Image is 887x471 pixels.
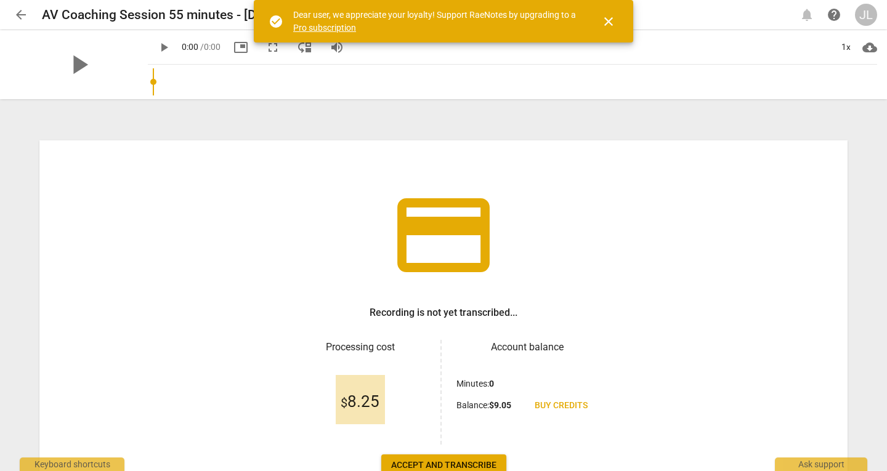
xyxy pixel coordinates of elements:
[153,36,175,58] button: Play
[20,457,124,471] div: Keyboard shortcuts
[262,36,284,58] button: Fullscreen
[293,23,356,33] a: Pro subscription
[293,9,579,34] div: Dear user, we appreciate your loyalty! Support RaeNotes by upgrading to a
[290,340,431,355] h3: Processing cost
[456,399,511,412] p: Balance :
[823,4,845,26] a: Help
[535,400,588,412] span: Buy credits
[594,7,623,36] button: Close
[489,400,511,410] b: $ 9.05
[330,40,344,55] span: volume_up
[341,393,379,411] span: 8.25
[294,36,316,58] button: View player as separate pane
[456,377,494,390] p: Minutes :
[182,42,198,52] span: 0:00
[265,40,280,55] span: fullscreen
[370,305,517,320] h3: Recording is not yet transcribed...
[63,49,95,81] span: play_arrow
[233,40,248,55] span: picture_in_picture
[156,40,171,55] span: play_arrow
[855,4,877,26] button: JL
[298,40,312,55] span: move_down
[42,7,283,23] h2: AV Coaching Session 55 minutes - [DATE]
[388,180,499,291] span: credit_card
[489,379,494,388] b: 0
[525,395,597,417] a: Buy credits
[230,36,252,58] button: Picture in picture
[200,42,221,52] span: / 0:00
[269,14,283,29] span: check_circle
[862,40,877,55] span: cloud_download
[775,457,867,471] div: Ask support
[14,7,28,22] span: arrow_back
[834,38,857,57] div: 1x
[326,36,348,58] button: Volume
[456,340,597,355] h3: Account balance
[827,7,841,22] span: help
[341,395,347,410] span: $
[601,14,616,29] span: close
